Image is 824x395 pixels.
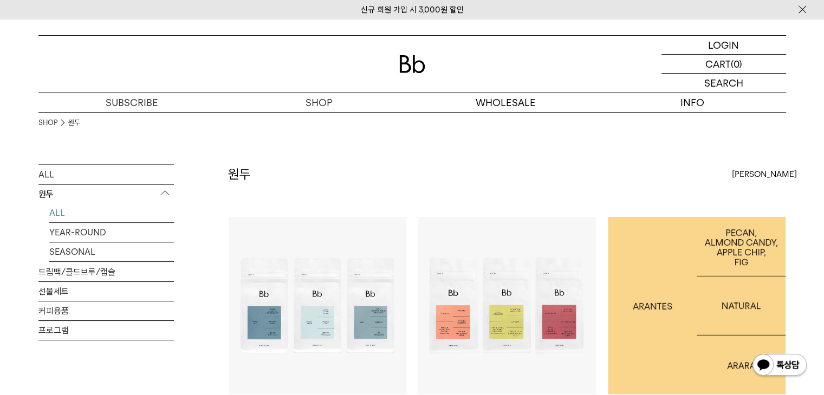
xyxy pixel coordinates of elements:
[599,93,786,112] p: INFO
[708,36,739,54] p: LOGIN
[49,203,174,222] a: ALL
[418,217,596,394] img: 8월의 커피 3종 (각 200g x3)
[38,93,225,112] a: SUBSCRIBE
[705,55,731,73] p: CART
[731,55,742,73] p: (0)
[49,242,174,261] a: SEASONAL
[608,217,786,394] img: 1000000483_add2_079.jpg
[38,262,174,281] a: 드립백/콜드브루/캡슐
[399,55,425,73] img: 로고
[68,117,80,128] a: 원두
[225,93,412,112] a: SHOP
[661,36,786,55] a: LOGIN
[229,217,406,394] img: 블렌드 커피 3종 (각 200g x3)
[661,55,786,74] a: CART (0)
[751,353,808,379] img: 카카오톡 채널 1:1 채팅 버튼
[412,93,599,112] p: WHOLESALE
[361,5,464,15] a: 신규 회원 가입 시 3,000원 할인
[732,168,797,181] span: [PERSON_NAME]
[38,321,174,340] a: 프로그램
[608,217,786,394] a: 브라질 아란치스
[38,301,174,320] a: 커피용품
[38,165,174,184] a: ALL
[228,165,251,183] h2: 원두
[49,223,174,242] a: YEAR-ROUND
[704,74,743,93] p: SEARCH
[38,117,57,128] a: SHOP
[38,185,174,204] p: 원두
[38,282,174,301] a: 선물세트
